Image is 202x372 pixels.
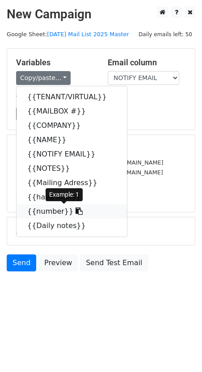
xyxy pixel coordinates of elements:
a: Preview [38,254,78,271]
a: [DATE] Mail List 2025 Master [47,31,129,38]
span: Daily emails left: 50 [135,30,195,39]
a: Copy/paste... [16,71,71,85]
h5: Email column [108,58,186,68]
a: {{TENANT/VIRTUAL}} [17,90,127,104]
small: Google Sheet: [7,31,129,38]
a: Send Test Email [80,254,148,271]
h5: Variables [16,58,94,68]
a: Send [7,254,36,271]
a: {{Daily notes}} [17,219,127,233]
a: {{Mailing Adress}} [17,176,127,190]
small: [PERSON_NAME][EMAIL_ADDRESS][DOMAIN_NAME] [16,169,163,176]
iframe: Chat Widget [157,329,202,372]
div: Example: 1 [46,188,83,201]
a: {{MAILBOX #}} [17,104,127,118]
a: {{number}} [17,204,127,219]
a: Daily emails left: 50 [135,31,195,38]
a: {{NAME}} [17,133,127,147]
a: {{COMPANY}} [17,118,127,133]
a: {{NOTES}} [17,161,127,176]
a: {{have mail}} [17,190,127,204]
h2: New Campaign [7,7,195,22]
a: {{NOTIFY EMAIL}} [17,147,127,161]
